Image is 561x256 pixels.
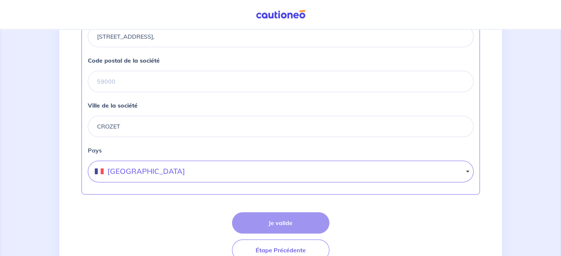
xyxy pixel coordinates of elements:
input: 59000 [88,71,474,92]
img: Cautioneo [253,10,308,19]
label: Pays [88,146,474,155]
strong: Ville de la société [88,102,138,109]
strong: Code postal de la société [88,57,160,64]
input: 54 rue nationale [88,26,474,47]
input: Lille [88,116,474,137]
button: [GEOGRAPHIC_DATA] [88,161,474,182]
